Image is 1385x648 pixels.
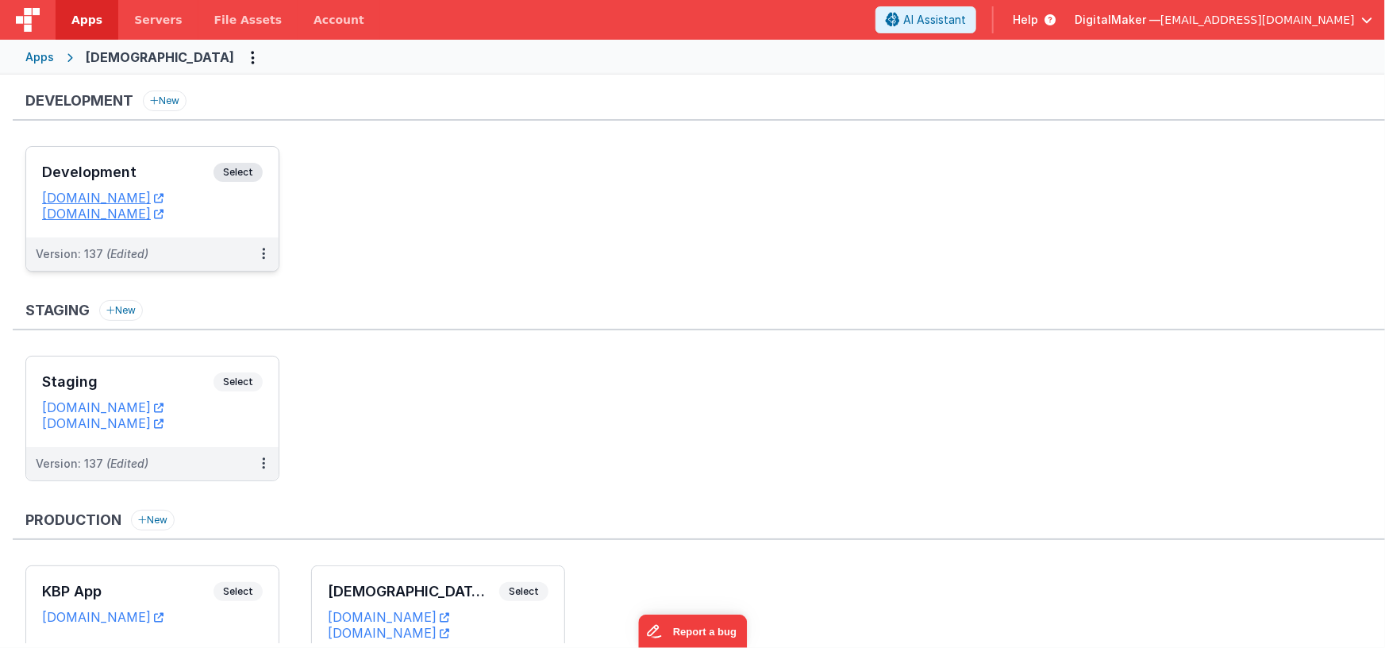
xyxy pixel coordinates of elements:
h3: KBP App [42,584,214,600]
button: Options [240,44,266,70]
span: DigitalMaker — [1075,12,1160,28]
div: Version: 137 [36,246,148,262]
button: DigitalMaker — [EMAIL_ADDRESS][DOMAIN_NAME] [1075,12,1372,28]
div: Version: 137 [36,456,148,472]
span: [EMAIL_ADDRESS][DOMAIN_NAME] [1160,12,1355,28]
div: Apps [25,49,54,65]
span: (Edited) [106,457,148,470]
a: [DOMAIN_NAME] [42,415,164,431]
span: Servers [134,12,182,28]
a: [DOMAIN_NAME] [328,625,449,641]
a: [DOMAIN_NAME] [42,206,164,222]
a: [DOMAIN_NAME] [328,609,449,625]
button: New [131,510,175,530]
iframe: Marker.io feedback button [638,615,747,648]
button: New [143,91,187,111]
h3: [DEMOGRAPHIC_DATA] App [328,584,499,600]
a: [DOMAIN_NAME] [42,399,164,415]
h3: Development [25,93,133,109]
span: Select [214,163,263,182]
button: AI Assistant [875,6,976,33]
a: [DOMAIN_NAME] [42,609,164,625]
span: Select [499,582,548,601]
span: (Edited) [106,247,148,260]
a: [DOMAIN_NAME] [42,190,164,206]
span: File Assets [214,12,283,28]
h3: Staging [42,374,214,390]
span: Select [214,582,263,601]
h3: Development [42,164,214,180]
div: [DEMOGRAPHIC_DATA] [86,48,234,67]
span: AI Assistant [903,12,966,28]
span: Apps [71,12,102,28]
h3: Production [25,512,121,528]
h3: Staging [25,303,90,318]
span: Help [1013,12,1038,28]
span: Select [214,372,263,391]
button: New [99,300,143,321]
